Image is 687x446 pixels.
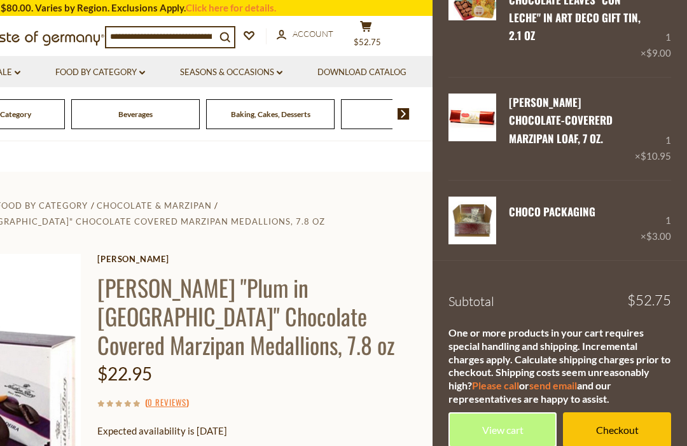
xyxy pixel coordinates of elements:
[317,66,406,80] a: Download Catalog
[509,204,595,220] a: CHOCO Packaging
[541,151,579,163] a: Remove
[635,94,671,164] div: 1 ×
[641,150,671,162] span: $10.95
[541,49,579,60] a: Remove
[354,37,381,47] span: $52.75
[97,363,152,384] span: $22.95
[472,379,519,391] a: Please call
[448,326,671,406] div: One or more products in your cart requires special handling and shipping. Incremental charges app...
[148,396,186,410] a: 0 Reviews
[509,225,531,237] a: Edit
[509,49,531,60] a: Edit
[448,94,496,164] a: Carstens Marzipan Bar 7 oz
[293,29,333,39] span: Account
[277,27,333,41] a: Account
[448,293,494,309] span: Subtotal
[641,197,671,244] div: 1 ×
[97,423,423,439] p: Expected availability is [DATE]
[55,66,145,80] a: Food By Category
[448,197,496,244] img: CHOCO Packaging
[180,66,282,80] a: Seasons & Occasions
[186,2,276,13] a: Click here for details.
[97,200,212,211] a: Chocolate & Marzipan
[509,94,613,146] a: [PERSON_NAME] Chocolate-Covererd Marzipan Loaf, 7 oz.
[347,20,385,52] button: $52.75
[97,273,423,359] h1: [PERSON_NAME] "Plum in [GEOGRAPHIC_DATA]" Chocolate Covered Marzipan Medallions, 7.8 oz
[646,230,671,242] span: $3.00
[509,151,531,163] a: Edit
[97,254,423,264] a: [PERSON_NAME]
[529,379,577,391] a: send email
[118,109,153,119] a: Beverages
[448,94,496,141] img: Carstens Marzipan Bar 7 oz
[145,396,189,408] span: ( )
[231,109,310,119] a: Baking, Cakes, Desserts
[646,47,671,59] span: $9.00
[398,108,410,120] img: next arrow
[627,293,671,307] span: $52.75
